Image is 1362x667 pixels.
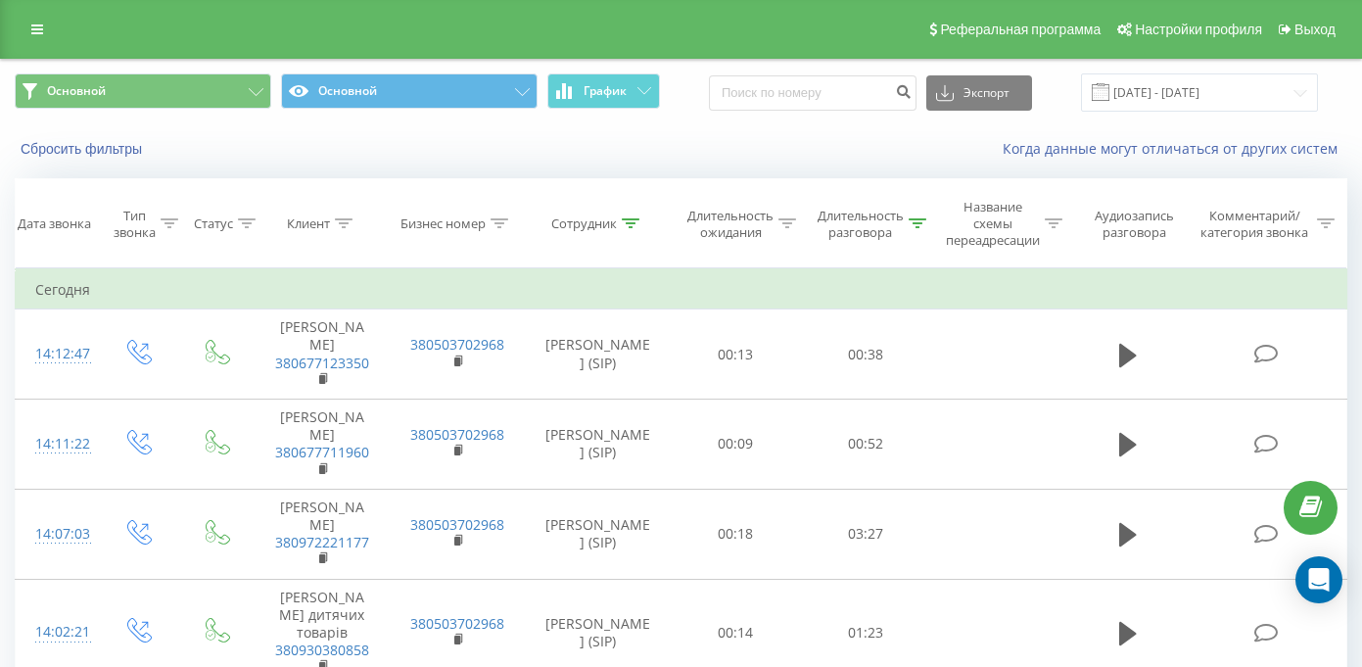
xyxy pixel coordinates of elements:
td: [PERSON_NAME] [255,400,390,490]
div: 14:12:47 [35,335,78,373]
div: 14:02:21 [35,613,78,651]
div: Тип звонка [114,208,156,241]
td: Сегодня [16,270,1347,310]
a: Когда данные могут отличаться от других систем [1003,139,1347,158]
div: 14:07:03 [35,515,78,553]
a: 380503702968 [410,335,504,354]
div: Название схемы переадресации [946,199,1040,249]
a: 380930380858 [275,641,369,659]
button: Основной [281,73,538,109]
input: Поиск по номеру [709,75,916,111]
div: Open Intercom Messenger [1295,556,1342,603]
div: Длительность разговора [818,208,904,241]
button: Основной [15,73,271,109]
div: Дата звонка [18,215,91,232]
a: 380503702968 [410,515,504,534]
button: График [547,73,660,109]
div: 14:11:22 [35,425,78,463]
a: 380677123350 [275,354,369,372]
td: 03:27 [800,489,930,579]
td: [PERSON_NAME] [255,310,390,400]
div: Комментарий/категория звонка [1198,208,1312,241]
a: 380503702968 [410,425,504,444]
button: Сбросить фильтры [15,140,152,158]
span: Основной [47,83,106,99]
span: Реферальная программа [940,22,1101,37]
span: Выход [1294,22,1336,37]
a: 380677711960 [275,443,369,461]
div: Аудиозапись разговора [1083,208,1186,241]
div: Клиент [287,215,330,232]
td: 00:38 [800,310,930,400]
a: 380972221177 [275,533,369,551]
div: Бизнес номер [400,215,486,232]
td: 00:18 [671,489,801,579]
span: График [584,84,627,98]
a: 380503702968 [410,614,504,633]
td: [PERSON_NAME] (SIP) [525,400,671,490]
td: 00:13 [671,310,801,400]
div: Статус [194,215,233,232]
td: 00:52 [800,400,930,490]
td: [PERSON_NAME] (SIP) [525,310,671,400]
td: [PERSON_NAME] [255,489,390,579]
td: [PERSON_NAME] (SIP) [525,489,671,579]
td: 00:09 [671,400,801,490]
div: Сотрудник [551,215,617,232]
button: Экспорт [926,75,1032,111]
span: Настройки профиля [1135,22,1262,37]
div: Длительность ожидания [687,208,774,241]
